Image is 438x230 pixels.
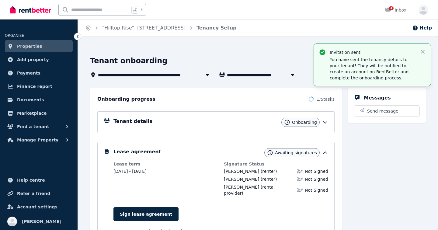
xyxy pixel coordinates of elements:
[292,119,317,125] span: Onboarding
[17,83,52,90] span: Finance report
[224,184,293,196] div: (rental provider)
[224,168,277,174] div: (renter)
[5,120,73,133] button: Find a tenant
[354,106,419,117] button: Send message
[17,190,50,197] span: Refer a friend
[297,176,303,182] img: Lease not signed
[17,69,40,77] span: Payments
[5,94,73,106] a: Documents
[224,161,328,167] dt: Signature Status
[224,185,259,190] span: [PERSON_NAME]
[17,43,42,50] span: Properties
[5,107,73,119] a: Marketplace
[17,203,57,211] span: Account settings
[5,174,73,186] a: Help centre
[5,201,73,213] a: Account settings
[17,110,47,117] span: Marketplace
[97,96,155,103] h2: Onboarding progress
[389,6,394,10] span: 3
[5,54,73,66] a: Add property
[10,5,51,14] img: RentBetter
[5,80,73,92] a: Finance report
[385,7,406,13] div: Inbox
[224,176,277,182] div: (renter)
[78,19,244,37] nav: Breadcrumb
[113,148,161,155] h5: Lease agreement
[330,49,415,55] p: Invitation sent
[364,94,391,102] h5: Messages
[141,7,143,12] span: k
[275,150,317,156] span: Awaiting signatures
[417,209,432,224] iframe: Intercom live chat
[297,187,303,193] img: Lease not signed
[330,57,415,81] p: You have sent the tenancy details to your tenant! They will be notified to create an account on R...
[5,33,24,38] span: ORGANISE
[22,218,61,225] span: [PERSON_NAME]
[113,207,179,221] a: Sign lease agreement
[113,161,218,167] dt: Lease term
[305,168,328,174] span: Not Signed
[17,96,44,103] span: Documents
[224,177,259,182] span: [PERSON_NAME]
[113,118,152,125] h5: Tenant details
[17,123,49,130] span: Find a tenant
[102,25,186,31] a: "Hilltop Rise", [STREET_ADDRESS]
[224,169,259,174] span: [PERSON_NAME]
[5,134,73,146] button: Manage Property
[90,56,168,66] h1: Tenant onboarding
[412,24,432,32] button: Help
[305,187,328,193] span: Not Signed
[17,176,45,184] span: Help centre
[196,24,237,32] span: Tenancy Setup
[17,56,49,63] span: Add property
[5,67,73,79] a: Payments
[305,176,328,182] span: Not Signed
[17,136,58,144] span: Manage Property
[297,168,303,174] img: Lease not signed
[5,40,73,52] a: Properties
[113,168,218,174] dd: [DATE] - [DATE]
[5,187,73,200] a: Refer a friend
[317,96,335,102] span: 1 / 5 tasks
[367,108,398,114] span: Send message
